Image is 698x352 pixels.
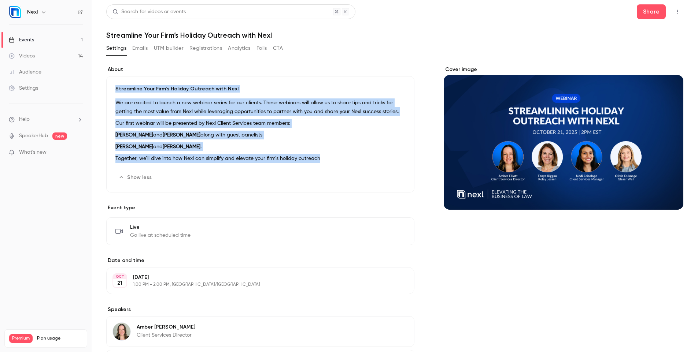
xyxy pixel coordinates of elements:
[115,144,153,149] strong: [PERSON_NAME]
[113,274,126,279] div: OCT
[9,52,35,60] div: Videos
[137,332,195,339] p: Client Services Director
[9,6,21,18] img: Nexl
[163,132,200,138] strong: [PERSON_NAME]
[106,42,126,54] button: Settings
[637,4,666,19] button: Share
[9,116,83,123] li: help-dropdown-opener
[444,66,683,73] label: Cover image
[106,31,683,40] h1: Streamline Your Firm’s Holiday Outreach with Nexl
[19,116,30,123] span: Help
[115,85,405,93] p: Streamline Your Firm’s Holiday Outreach with Nexl
[112,8,186,16] div: Search for videos or events
[117,280,122,287] p: 21
[19,149,47,156] span: What's new
[115,172,156,183] button: Show less
[113,323,130,340] img: Amber Elliott
[106,66,414,73] label: About
[132,42,148,54] button: Emails
[115,142,405,151] p: and .
[9,334,33,343] span: Premium
[189,42,222,54] button: Registrations
[115,132,153,138] strong: [PERSON_NAME]
[115,154,405,163] p: Together, we’ll dive into how Nexl can simplify and elevate your firm’s holiday outreach
[115,119,405,128] p: Our first webinar will be presented by Nexl Client Services team members:
[137,323,195,331] p: Amber [PERSON_NAME]
[27,8,38,16] h6: Nexl
[52,132,67,140] span: new
[106,316,414,347] div: Amber ElliottAmber [PERSON_NAME]Client Services Director
[256,42,267,54] button: Polls
[106,257,414,264] label: Date and time
[37,336,82,341] span: Plan usage
[9,85,38,92] div: Settings
[115,131,405,139] p: and along with guest panelists
[9,68,41,76] div: Audience
[163,144,200,149] strong: [PERSON_NAME]
[154,42,184,54] button: UTM builder
[228,42,251,54] button: Analytics
[130,232,191,239] span: Go live at scheduled time
[115,98,405,116] p: We are excited to launch a new webinar series for our clients. These webinars will allow us to sh...
[444,66,683,210] section: Cover image
[106,204,414,211] p: Event type
[19,132,48,140] a: SpeakerHub
[133,274,376,281] p: [DATE]
[130,224,191,231] span: Live
[106,306,414,313] label: Speakers
[9,36,34,44] div: Events
[273,42,283,54] button: CTA
[133,282,376,288] p: 1:00 PM - 2:00 PM, [GEOGRAPHIC_DATA]/[GEOGRAPHIC_DATA]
